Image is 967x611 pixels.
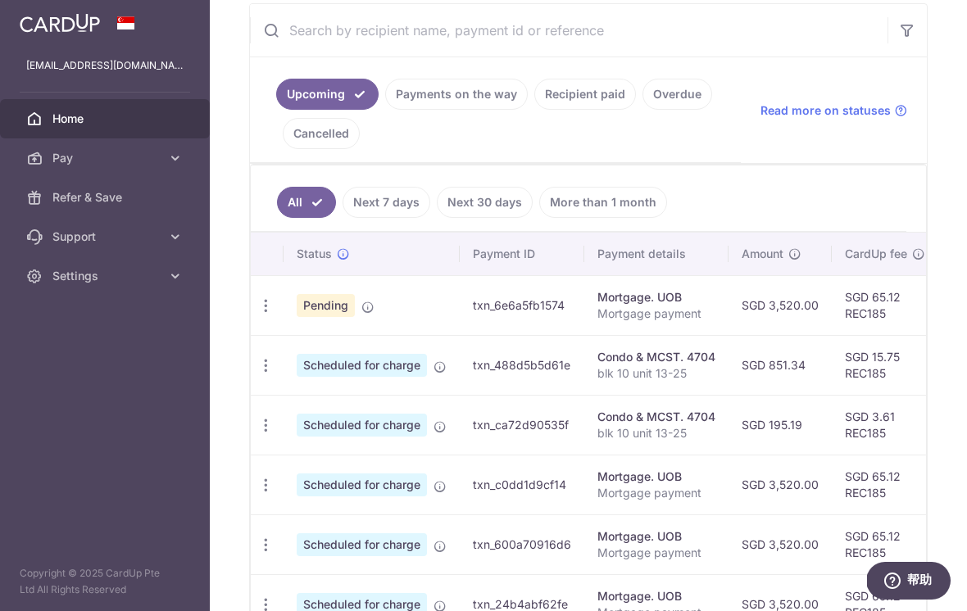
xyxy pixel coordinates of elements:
[729,455,832,514] td: SGD 3,520.00
[597,528,715,545] div: Mortgage. UOB
[460,233,584,275] th: Payment ID
[597,425,715,441] p: blk 10 unit 13-25
[52,229,161,245] span: Support
[832,514,938,574] td: SGD 65.12 REC185
[52,268,161,284] span: Settings
[597,588,715,604] div: Mortgage. UOB
[760,102,907,119] a: Read more on statuses
[867,562,951,603] iframe: 打开一个小组件，您可以在其中找到更多信息
[460,514,584,574] td: txn_600a70916d6
[460,395,584,455] td: txn_ca72d90535f
[832,455,938,514] td: SGD 65.12 REC185
[832,335,938,395] td: SGD 15.75 REC185
[52,111,161,127] span: Home
[20,13,100,33] img: CardUp
[597,365,715,382] p: blk 10 unit 13-25
[277,187,336,218] a: All
[832,275,938,335] td: SGD 65.12 REC185
[597,289,715,305] div: Mortgage. UOB
[297,414,427,437] span: Scheduled for charge
[597,409,715,425] div: Condo & MCST. 4704
[597,305,715,322] p: Mortgage payment
[642,79,712,110] a: Overdue
[539,187,667,218] a: More than 1 month
[760,102,891,119] span: Read more on statuses
[729,275,832,335] td: SGD 3,520.00
[597,545,715,561] p: Mortgage payment
[460,455,584,514] td: txn_c0dd1d9cf14
[297,246,332,262] span: Status
[460,275,584,335] td: txn_6e6a5fb1574
[534,79,636,110] a: Recipient paid
[297,473,427,496] span: Scheduled for charge
[584,233,729,275] th: Payment details
[385,79,528,110] a: Payments on the way
[437,187,533,218] a: Next 30 days
[297,354,427,377] span: Scheduled for charge
[297,533,427,556] span: Scheduled for charge
[845,246,907,262] span: CardUp fee
[729,395,832,455] td: SGD 195.19
[597,468,715,485] div: Mortgage. UOB
[283,118,360,149] a: Cancelled
[597,485,715,501] p: Mortgage payment
[26,57,184,74] p: [EMAIL_ADDRESS][DOMAIN_NAME]
[52,150,161,166] span: Pay
[276,79,379,110] a: Upcoming
[742,246,783,262] span: Amount
[597,349,715,365] div: Condo & MCST. 4704
[343,187,430,218] a: Next 7 days
[832,395,938,455] td: SGD 3.61 REC185
[297,294,355,317] span: Pending
[460,335,584,395] td: txn_488d5b5d61e
[729,335,832,395] td: SGD 851.34
[729,514,832,574] td: SGD 3,520.00
[52,189,161,206] span: Refer & Save
[250,4,888,57] input: Search by recipient name, payment id or reference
